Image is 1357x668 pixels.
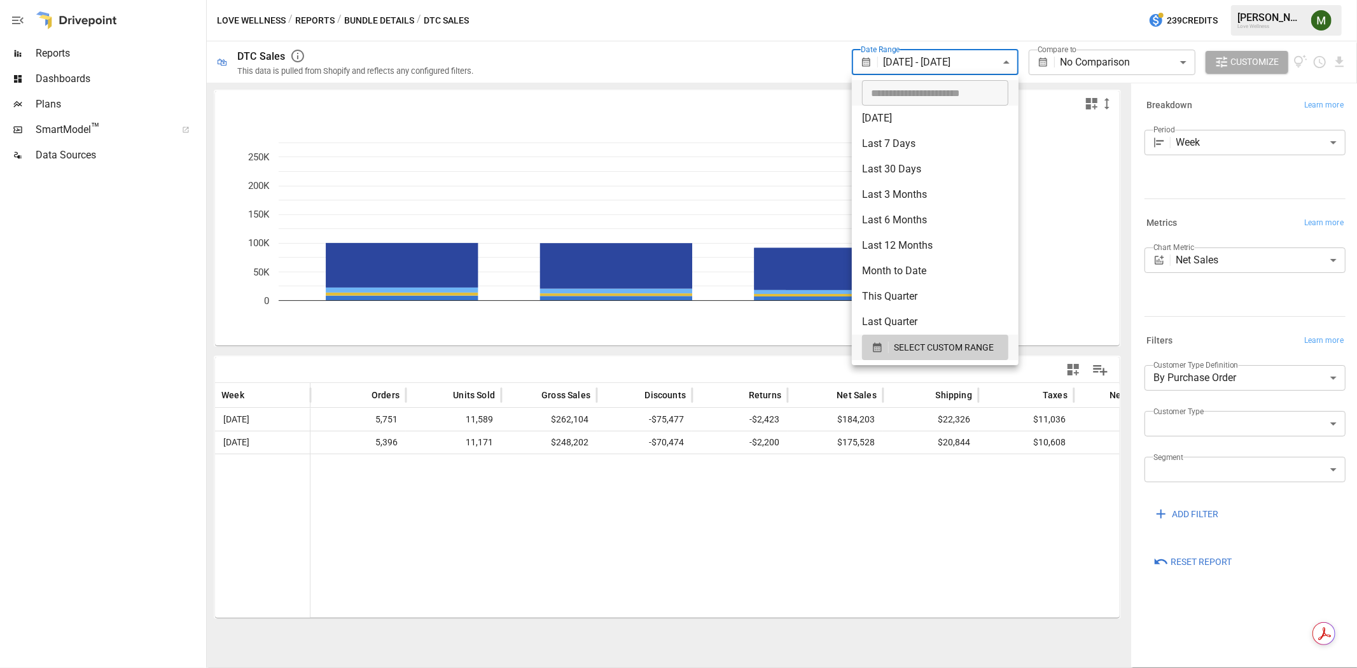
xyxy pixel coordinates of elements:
[852,106,1019,131] li: [DATE]
[852,207,1019,233] li: Last 6 Months
[852,182,1019,207] li: Last 3 Months
[894,340,994,356] span: SELECT CUSTOM RANGE
[852,284,1019,309] li: This Quarter
[852,157,1019,182] li: Last 30 Days
[852,131,1019,157] li: Last 7 Days
[852,258,1019,284] li: Month to Date
[852,309,1019,335] li: Last Quarter
[852,233,1019,258] li: Last 12 Months
[862,335,1008,360] button: SELECT CUSTOM RANGE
